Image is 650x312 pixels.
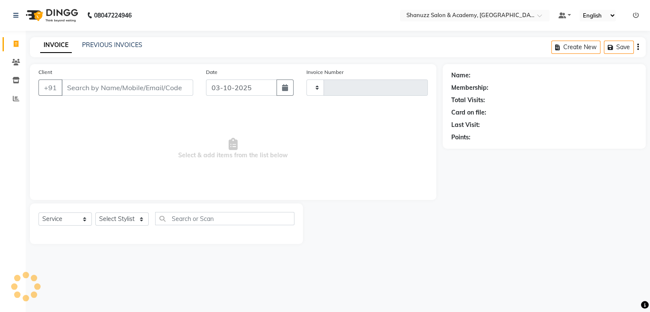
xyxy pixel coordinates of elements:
input: Search by Name/Mobile/Email/Code [62,79,193,96]
label: Invoice Number [306,68,344,76]
b: 08047224946 [94,3,132,27]
img: logo [22,3,80,27]
div: Last Visit: [451,121,480,130]
a: PREVIOUS INVOICES [82,41,142,49]
label: Date [206,68,218,76]
label: Client [38,68,52,76]
a: INVOICE [40,38,72,53]
div: Membership: [451,83,488,92]
div: Points: [451,133,471,142]
input: Search or Scan [155,212,294,225]
span: Select & add items from the list below [38,106,428,191]
div: Name: [451,71,471,80]
div: Card on file: [451,108,486,117]
button: Create New [551,41,600,54]
button: Save [604,41,634,54]
div: Total Visits: [451,96,485,105]
button: +91 [38,79,62,96]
